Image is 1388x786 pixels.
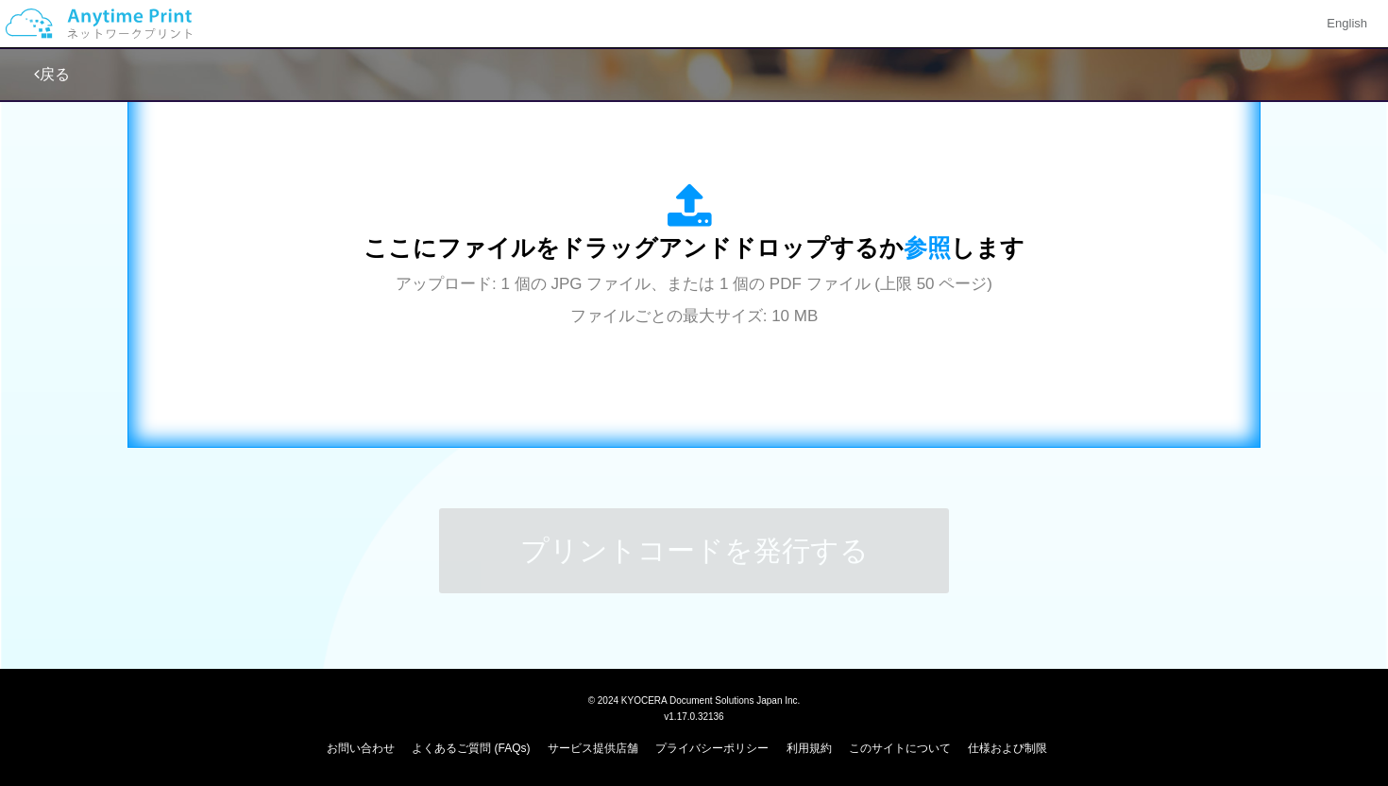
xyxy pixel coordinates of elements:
span: v1.17.0.32136 [664,710,723,722]
a: このサイトについて [849,742,951,755]
a: 利用規約 [787,742,832,755]
a: プライバシーポリシー [655,742,769,755]
a: 仕様および制限 [968,742,1047,755]
span: ここにファイルをドラッグアンドドロップするか します [364,234,1024,261]
a: 戻る [34,66,70,82]
span: アップロード: 1 個の JPG ファイル、または 1 個の PDF ファイル (上限 50 ページ) ファイルごとの最大サイズ: 10 MB [396,275,992,325]
a: よくあるご質問 (FAQs) [412,742,530,755]
a: サービス提供店舗 [548,742,638,755]
button: プリントコードを発行する [439,508,949,593]
a: お問い合わせ [327,742,395,755]
span: 参照 [904,234,951,261]
span: © 2024 KYOCERA Document Solutions Japan Inc. [588,693,801,706]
